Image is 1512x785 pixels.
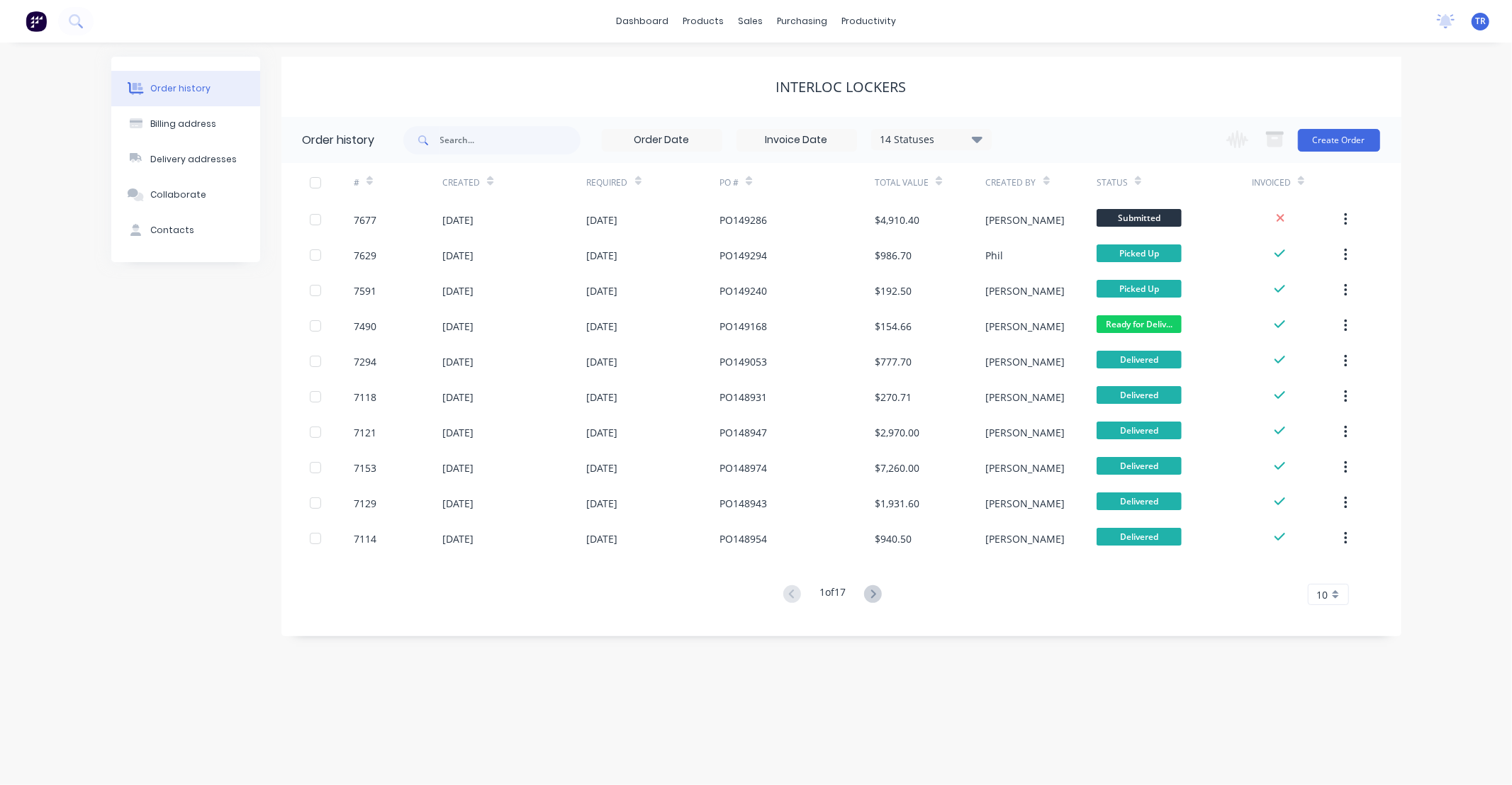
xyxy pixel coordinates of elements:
[1475,15,1486,28] span: TR
[875,248,912,263] div: $986.70
[587,176,628,189] div: Required
[442,319,474,334] div: [DATE]
[1097,386,1182,404] span: Delivered
[1097,315,1182,333] span: Ready for Deliv...
[440,126,581,154] input: Search...
[1097,280,1182,298] span: Picked Up
[111,142,260,177] button: Delivery addresses
[719,461,767,475] div: PO148974
[875,531,912,546] div: $940.50
[442,176,480,189] div: Created
[303,132,375,149] div: Order history
[986,354,1065,369] div: [PERSON_NAME]
[111,177,260,213] button: Collaborate
[354,319,376,334] div: 7490
[587,531,618,546] div: [DATE]
[111,213,260,248] button: Contacts
[1298,129,1380,152] button: Create Order
[26,11,47,32] img: Factory
[986,531,1065,546] div: [PERSON_NAME]
[719,531,767,546] div: PO148954
[442,496,474,511] div: [DATE]
[1317,587,1328,602] span: 10
[875,390,912,405] div: $270.71
[587,354,618,369] div: [DATE]
[875,283,912,298] div: $192.50
[609,11,676,32] a: dashboard
[819,584,846,605] div: 1 of 17
[442,283,474,298] div: [DATE]
[875,354,912,369] div: $777.70
[111,106,260,142] button: Billing address
[354,390,376,405] div: 7118
[587,248,618,263] div: [DATE]
[834,11,903,32] div: productivity
[150,82,211,95] div: Order history
[587,496,618,511] div: [DATE]
[603,130,722,151] input: Order Date
[587,213,618,227] div: [DATE]
[111,71,260,106] button: Order history
[986,248,1004,263] div: Phil
[986,425,1065,440] div: [PERSON_NAME]
[770,11,834,32] div: purchasing
[442,425,474,440] div: [DATE]
[587,163,720,202] div: Required
[986,319,1065,334] div: [PERSON_NAME]
[354,283,376,298] div: 7591
[875,319,912,334] div: $154.66
[354,248,376,263] div: 7629
[719,425,767,440] div: PO148947
[737,130,856,151] input: Invoice Date
[776,79,907,96] div: Interloc Lockers
[719,176,739,189] div: PO #
[442,354,474,369] div: [DATE]
[150,153,237,166] div: Delivery addresses
[354,213,376,227] div: 7677
[442,248,474,263] div: [DATE]
[1252,163,1340,202] div: Invoiced
[875,496,919,511] div: $1,931.60
[442,163,586,202] div: Created
[587,390,618,405] div: [DATE]
[354,163,442,202] div: #
[731,11,770,32] div: sales
[1097,176,1128,189] div: Status
[150,118,216,130] div: Billing address
[875,163,985,202] div: Total Value
[719,390,767,405] div: PO148931
[354,496,376,511] div: 7129
[150,224,194,237] div: Contacts
[354,425,376,440] div: 7121
[872,132,991,147] div: 14 Statuses
[719,496,767,511] div: PO148943
[875,425,919,440] div: $2,970.00
[1097,528,1182,546] span: Delivered
[986,176,1036,189] div: Created By
[1097,492,1182,510] span: Delivered
[986,496,1065,511] div: [PERSON_NAME]
[719,319,767,334] div: PO149168
[875,213,919,227] div: $4,910.40
[986,390,1065,405] div: [PERSON_NAME]
[986,283,1065,298] div: [PERSON_NAME]
[719,213,767,227] div: PO149286
[1097,209,1182,227] span: Submitted
[986,213,1065,227] div: [PERSON_NAME]
[354,354,376,369] div: 7294
[442,531,474,546] div: [DATE]
[354,461,376,475] div: 7153
[719,163,875,202] div: PO #
[587,461,618,475] div: [DATE]
[875,461,919,475] div: $7,260.00
[354,531,376,546] div: 7114
[875,176,929,189] div: Total Value
[719,354,767,369] div: PO149053
[1097,163,1252,202] div: Status
[1097,351,1182,368] span: Delivered
[442,461,474,475] div: [DATE]
[986,461,1065,475] div: [PERSON_NAME]
[676,11,731,32] div: products
[442,390,474,405] div: [DATE]
[587,283,618,298] div: [DATE]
